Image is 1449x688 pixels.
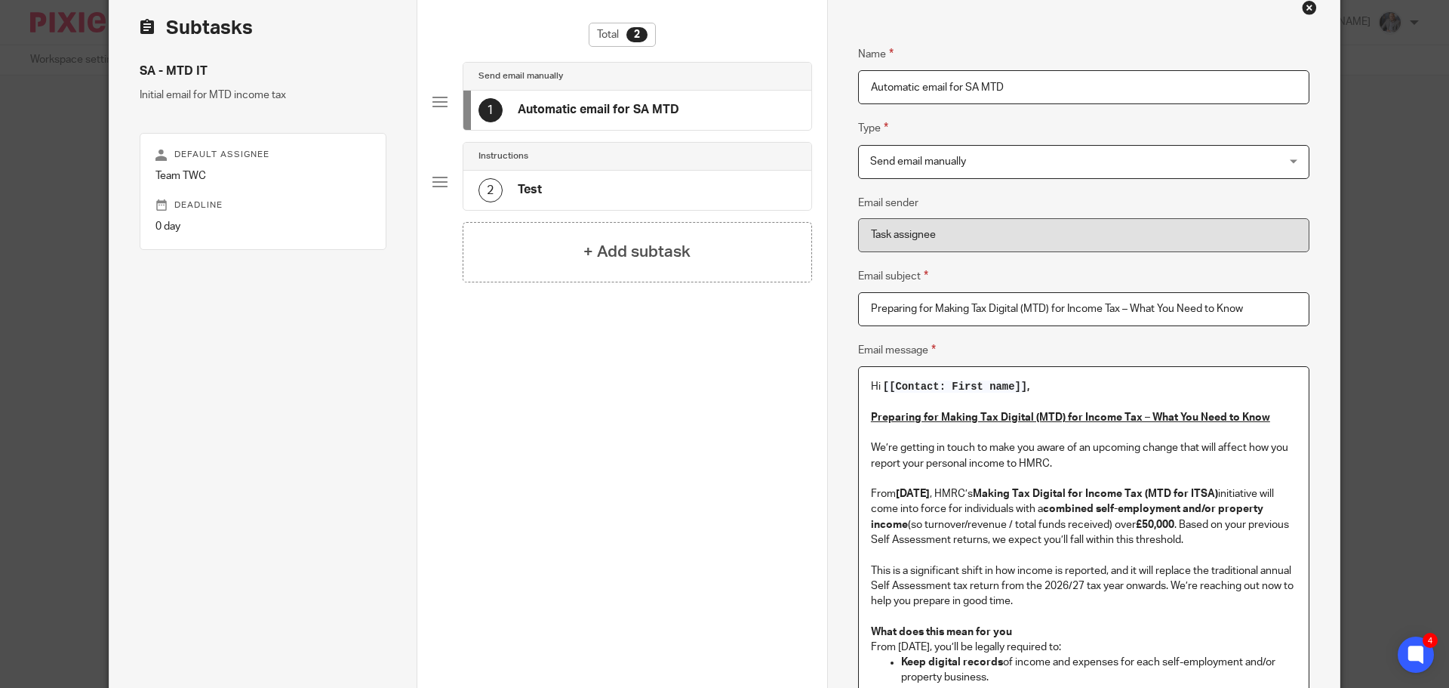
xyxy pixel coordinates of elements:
h4: SA - MTD IT [140,63,386,79]
div: 2 [626,27,648,42]
strong: income [871,520,908,530]
span: Send email manually [870,156,966,167]
p: Team TWC [155,168,371,184]
span: [[Contact: First name]] [883,381,1027,393]
strong: Making Tax Digital for Income Tax (MTD for ITSA) [973,489,1218,499]
strong: What does this mean for you [871,627,1012,637]
label: Type [858,119,888,137]
p: Deadline [155,199,371,211]
label: Email sender [858,196,918,211]
p: Hi [871,379,1297,394]
h4: Send email manually [478,70,563,82]
p: of income and expenses for each self-employment and/or property business. [901,655,1297,686]
p: This is a significant shift in how income is reported, and it will replace the traditional annual... [871,563,1297,609]
h4: Instructions [478,150,528,162]
strong: £50,000 [1136,520,1174,530]
p: 0 day [155,219,371,234]
div: 1 [478,98,503,122]
div: Total [589,23,656,47]
p: Initial email for MTD income tax [140,88,386,103]
u: Preparing for Making Tax Digital (MTD) for Income Tax – What You Need to Know [871,412,1270,423]
p: From [DATE], you’ll be legally required to: [871,640,1297,655]
label: Email subject [858,267,928,285]
label: Name [858,45,894,63]
h4: Automatic email for SA MTD [518,102,679,118]
p: We’re getting in touch to make you aware of an upcoming change that will affect how you report yo... [871,440,1297,471]
strong: [DATE] [896,489,930,499]
p: From , HMRC’s initiative will come into force for individuals with a (so turnover/revenue / total... [871,486,1297,548]
input: Subject [858,292,1309,326]
strong: Keep digital records [901,657,1003,668]
h2: Subtasks [140,15,253,41]
strong: combined self-employment and/or property [1043,504,1263,514]
h4: Test [518,182,542,198]
strong: , [881,381,1029,392]
h4: + Add subtask [583,240,691,264]
div: 2 [478,178,503,202]
label: Email message [858,341,936,359]
p: Default assignee [155,149,371,161]
div: 4 [1423,633,1438,648]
